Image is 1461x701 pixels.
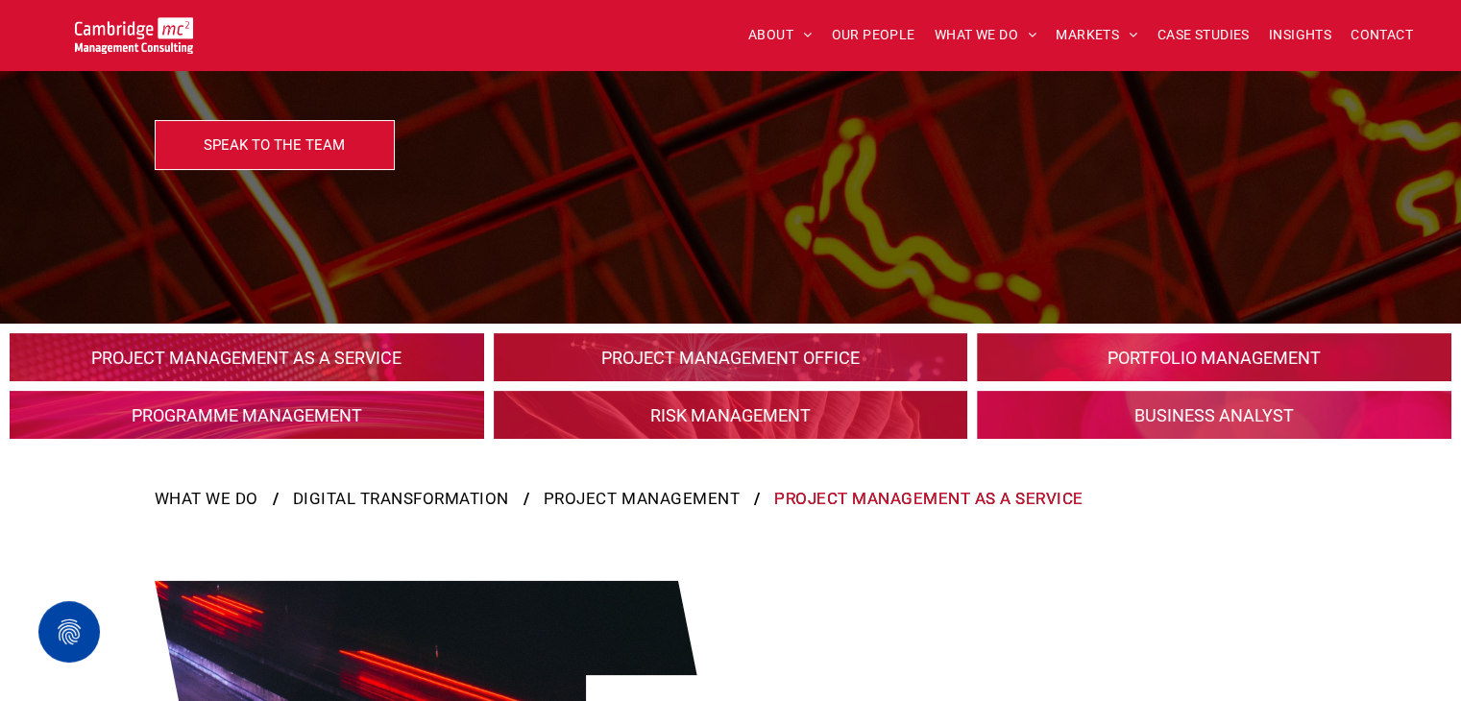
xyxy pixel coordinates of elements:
a: Your Business Transformed | Cambridge Management Consulting [75,20,193,40]
a: WHAT WE DO [140,487,273,512]
a: OUR PEOPLE [821,20,924,50]
a: WHAT WE DO [925,20,1047,50]
img: Go to Homepage [75,17,193,54]
a: MARKETS [1046,20,1147,50]
a: Programme Management As a Service | Align Your Goals & Projects [10,391,484,439]
a: PROJECT MANAGEMENT AS A SERVICE [760,487,1098,512]
a: INSIGHTS [1259,20,1341,50]
a: CONTACT [1341,20,1423,50]
span: SPEAK TO THE TEAM [204,121,345,169]
a: SPEAK TO THE TEAM [155,120,395,170]
a: Business Analyst As a Service | Cambridge Management Consulting [977,391,1451,439]
a: Telecoms | Portfolio Management As a Service | Select, Monitor [977,333,1451,381]
a: PROJECT MANAGEMENT [529,487,754,512]
a: DIGITAL TRANSFORMATION [279,487,524,512]
a: CASE STUDIES [1148,20,1259,50]
a: Project Management Office As a Service | Why You Need a PMO [494,333,968,381]
a: ABOUT [739,20,822,50]
a: Risk Management As a Service | Outsource Your Risk Management [494,391,968,439]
